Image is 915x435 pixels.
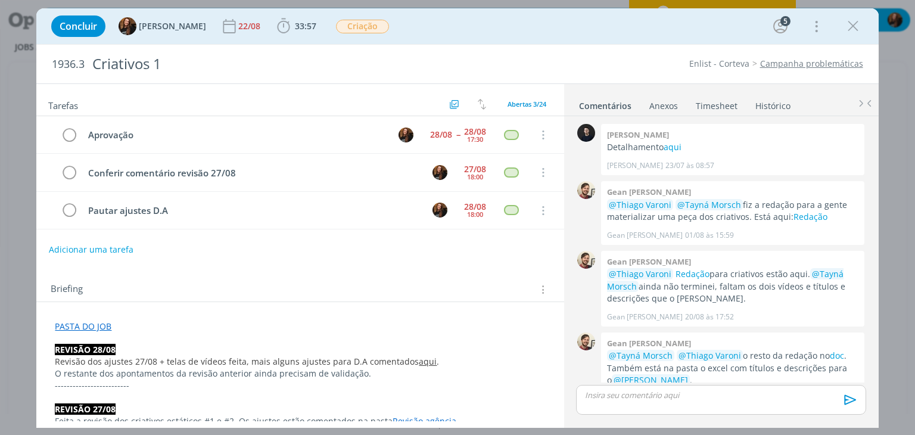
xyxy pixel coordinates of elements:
[437,356,439,367] span: .
[577,181,595,199] img: G
[609,199,671,210] span: @Thiago Varoni
[578,95,632,112] a: Comentários
[760,58,863,69] a: Campanha problemáticas
[55,344,116,355] strong: REVISÃO 28/08
[139,22,206,30] span: [PERSON_NAME]
[48,239,134,260] button: Adicionar uma tarefa
[464,203,486,211] div: 28/08
[464,165,486,173] div: 27/08
[55,380,545,392] p: -------------------------
[793,211,827,222] a: Redação
[467,136,483,142] div: 17:30
[755,95,791,112] a: Histórico
[60,21,97,31] span: Concluir
[830,350,844,361] a: doc
[399,128,413,142] img: T
[51,282,83,297] span: Briefing
[431,163,449,181] button: T
[677,199,741,210] span: @Tayná Morsch
[607,230,683,241] p: Gean [PERSON_NAME]
[607,256,691,267] b: Gean [PERSON_NAME]
[51,15,105,37] button: Concluir
[274,17,319,36] button: 33:57
[607,160,663,171] p: [PERSON_NAME]
[432,165,447,180] img: T
[467,173,483,180] div: 18:00
[676,268,709,279] a: Redação
[238,22,263,30] div: 22/08
[607,199,858,223] p: fiz a redação para a gente materializar uma peça dos criativos. Está aqui:
[393,415,456,427] a: Revisão agência
[432,203,447,218] img: T
[508,100,546,108] span: Abertas 3/24
[607,268,858,304] p: para criativos estão aqui. ainda não terminei, faltam os dois vídeos e títulos e descrições que o...
[577,333,595,350] img: G
[83,203,421,218] div: Pautar ajustes D.A
[478,99,486,110] img: arrow-down-up.svg
[295,20,316,32] span: 33:57
[419,356,437,367] a: aqui
[609,350,673,361] span: @Tayná Morsch
[577,251,595,269] img: G
[119,17,206,35] button: T[PERSON_NAME]
[48,97,78,111] span: Tarefas
[55,415,545,427] p: Feita a revisão dos criativos estáticos #1 e #2. Os ajustes estão comentados na pasta .
[456,130,460,139] span: --
[36,8,878,428] div: dialog
[695,95,738,112] a: Timesheet
[685,312,734,322] span: 20/08 às 17:52
[119,17,136,35] img: T
[607,187,691,197] b: Gean [PERSON_NAME]
[467,211,483,218] div: 18:00
[664,141,681,153] a: aqui
[607,350,858,386] p: o resto da redação no . Também está na pasta o excel com títulos e descrições para o .
[335,19,390,34] button: Criação
[607,312,683,322] p: Gean [PERSON_NAME]
[771,17,790,36] button: 5
[397,126,415,144] button: T
[685,230,734,241] span: 01/08 às 15:59
[336,20,389,33] span: Criação
[607,268,844,291] span: @Tayná Morsch
[83,128,387,142] div: Aprovação
[431,201,449,219] button: T
[609,268,671,279] span: @Thiago Varoni
[55,321,111,332] a: PASTA DO JOB
[52,58,85,71] span: 1936.3
[614,374,688,386] span: @[PERSON_NAME]
[679,350,741,361] span: @Thiago Varoni
[83,166,421,181] div: Conferir comentário revisão 27/08
[55,403,116,415] strong: REVISÃO 27/08
[689,58,749,69] a: Enlist - Corteva
[430,130,452,139] div: 28/08
[649,100,678,112] div: Anexos
[464,128,486,136] div: 28/08
[55,356,419,367] span: Revisão dos ajustes 27/08 + telas de vídeos feita, mais alguns ajustes para D.A comentados
[607,338,691,349] b: Gean [PERSON_NAME]
[55,368,545,380] p: O restante dos apontamentos da revisão anterior ainda precisam de validação.
[665,160,714,171] span: 23/07 às 08:57
[577,124,595,142] img: C
[87,49,520,79] div: Criativos 1
[607,129,669,140] b: [PERSON_NAME]
[780,16,790,26] div: 5
[607,141,858,153] p: Detalhamento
